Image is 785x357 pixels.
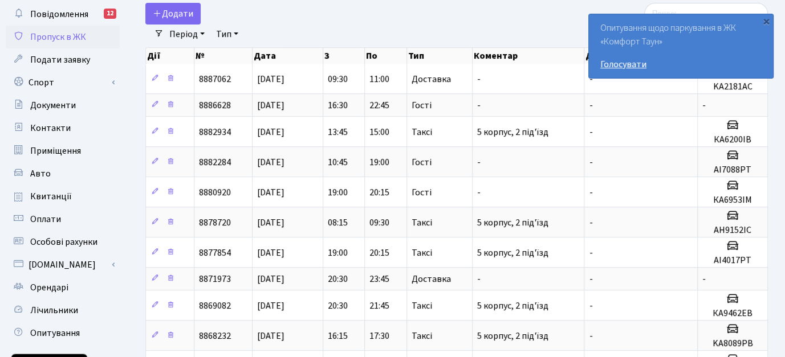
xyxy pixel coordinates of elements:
span: 11:00 [369,73,389,85]
span: [DATE] [257,247,284,259]
span: Доставка [412,75,451,84]
span: 20:15 [369,247,389,259]
span: Приміщення [30,145,81,157]
span: 5 корпус, 2 під'їзд [477,330,548,342]
th: № [194,48,253,64]
a: Особові рахунки [6,231,120,253]
a: Голосувати [600,58,762,71]
span: - [589,273,592,285]
span: - [589,156,592,169]
span: [DATE] [257,99,284,112]
span: - [477,99,481,112]
span: - [589,99,592,112]
span: 20:30 [328,299,348,312]
span: - [589,247,592,259]
span: - [702,273,706,285]
span: 8882934 [199,126,231,138]
div: × [760,15,772,27]
span: 8868232 [199,330,231,342]
span: 09:30 [369,216,389,229]
span: 5 корпус, 2 під'їзд [477,216,548,229]
th: З [323,48,365,64]
h5: КА6200IB [702,134,763,145]
span: 5 корпус, 2 під'їзд [477,299,548,312]
span: Таксі [412,331,432,340]
span: 13:45 [328,126,348,138]
span: Оплати [30,213,61,225]
th: Дії [146,48,194,64]
span: 8886628 [199,99,231,112]
span: [DATE] [257,299,284,312]
h5: КА9462ЕВ [702,308,763,319]
span: Повідомлення [30,8,88,20]
input: Пошук... [644,3,768,24]
span: - [477,273,481,285]
a: Контакти [6,117,120,139]
span: Особові рахунки [30,236,97,248]
span: 08:15 [328,216,348,229]
span: 09:30 [328,73,348,85]
span: 8869082 [199,299,231,312]
a: Додати [145,3,201,24]
span: 8877854 [199,247,231,259]
th: По [365,48,407,64]
span: 15:00 [369,126,389,138]
a: Орендарі [6,276,120,299]
span: [DATE] [257,273,284,285]
a: Спорт [6,71,120,94]
span: Орендарі [30,281,68,294]
th: Дата активації [584,48,697,64]
h5: АІ7088РТ [702,165,763,175]
span: - [589,186,592,199]
span: Таксі [412,301,432,310]
a: Період [165,24,209,44]
span: [DATE] [257,216,284,229]
span: - [589,126,592,138]
a: Приміщення [6,139,120,162]
span: Контакти [30,122,71,134]
span: Таксі [412,248,432,257]
span: 20:30 [328,273,348,285]
span: [DATE] [257,126,284,138]
span: 19:00 [328,247,348,259]
h5: АН9152ІС [702,225,763,236]
span: Доставка [412,274,451,284]
th: Дата [253,48,323,64]
span: [DATE] [257,330,284,342]
th: Коментар [473,48,584,64]
a: Документи [6,94,120,117]
span: [DATE] [257,73,284,85]
a: [DOMAIN_NAME] [6,253,120,276]
span: 8878720 [199,216,231,229]
span: 22:45 [369,99,389,112]
span: Авто [30,167,51,180]
span: 5 корпус, 2 під'їзд [477,126,548,138]
span: Таксі [412,218,432,227]
a: Лічильники [6,299,120,322]
span: 20:15 [369,186,389,199]
span: Додати [153,7,193,20]
span: 16:15 [328,330,348,342]
a: Оплати [6,208,120,231]
span: [DATE] [257,156,284,169]
span: 8880920 [199,186,231,199]
span: 17:30 [369,330,389,342]
h5: KA8089РВ [702,338,763,349]
span: Гості [412,101,432,110]
span: 8871973 [199,273,231,285]
span: 21:45 [369,299,389,312]
span: - [589,299,592,312]
h5: КА6953ІМ [702,195,763,206]
span: Опитування [30,327,80,339]
span: [DATE] [257,186,284,199]
div: Опитування щодо паркування в ЖК «Комфорт Таун» [589,14,773,78]
a: Опитування [6,322,120,344]
span: Таксі [412,128,432,137]
span: Квитанції [30,190,72,203]
span: 19:00 [369,156,389,169]
a: Повідомлення12 [6,3,120,26]
div: 12 [104,9,116,19]
span: Лічильники [30,304,78,317]
h5: АІ4017РТ [702,255,763,266]
span: 8887062 [199,73,231,85]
